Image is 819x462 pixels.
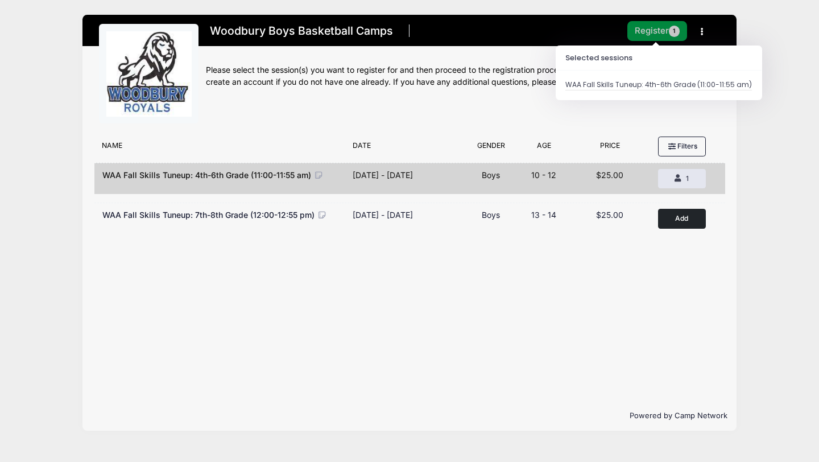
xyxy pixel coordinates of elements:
[572,141,647,156] div: Price
[596,210,623,220] span: $25.00
[658,169,706,188] button: 1
[92,410,727,422] p: Powered by Camp Network
[206,21,396,41] h1: Woodbury Boys Basketball Camps
[482,170,500,180] span: Boys
[516,141,572,156] div: Age
[97,141,347,156] div: Name
[669,26,680,37] span: 1
[106,31,192,117] img: logo
[353,169,413,181] div: [DATE] - [DATE]
[565,80,752,90] div: WAA Fall Skills Tuneup: 4th-6th Grade (11:00-11:55 am)
[531,170,556,180] span: 10 - 12
[658,209,706,229] button: Add
[347,141,466,156] div: Date
[658,137,706,156] button: Filters
[686,174,689,183] span: 1
[596,170,623,180] span: $25.00
[206,64,720,88] div: Please select the session(s) you want to register for and then proceed to the registration proces...
[531,210,556,220] span: 13 - 14
[482,210,500,220] span: Boys
[466,141,516,156] div: Gender
[627,21,688,41] button: Register1
[353,209,413,221] div: [DATE] - [DATE]
[556,46,762,71] h3: Selected sessions
[102,210,315,220] span: WAA Fall Skills Tuneup: 7th-8th Grade (12:00-12:55 pm)
[102,170,311,180] span: WAA Fall Skills Tuneup: 4th-6th Grade (11:00-11:55 am)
